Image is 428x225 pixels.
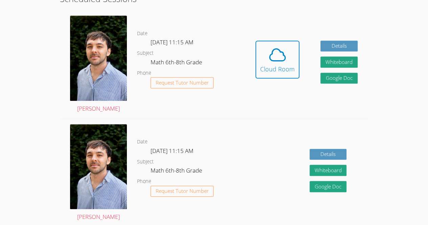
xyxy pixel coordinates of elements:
[137,69,151,77] dt: Phone
[310,149,347,160] a: Details
[70,16,127,101] img: profile.jpg
[137,49,154,58] dt: Subject
[151,77,214,88] button: Request Tutor Number
[320,73,358,84] a: Google Doc
[137,158,154,166] dt: Subject
[151,147,194,155] span: [DATE] 11:15 AM
[151,166,203,177] dd: Math 6th-8th Grade
[151,58,203,69] dd: Math 6th-8th Grade
[137,29,148,38] dt: Date
[151,186,214,197] button: Request Tutor Number
[255,41,299,78] button: Cloud Room
[137,177,151,186] dt: Phone
[70,124,127,222] a: [PERSON_NAME]
[310,181,347,192] a: Google Doc
[260,64,295,74] div: Cloud Room
[156,80,209,85] span: Request Tutor Number
[70,16,127,113] a: [PERSON_NAME]
[320,41,358,52] a: Details
[320,57,358,68] button: Whiteboard
[156,188,209,194] span: Request Tutor Number
[151,38,194,46] span: [DATE] 11:15 AM
[70,124,127,209] img: profile.jpg
[310,165,347,176] button: Whiteboard
[137,138,148,146] dt: Date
